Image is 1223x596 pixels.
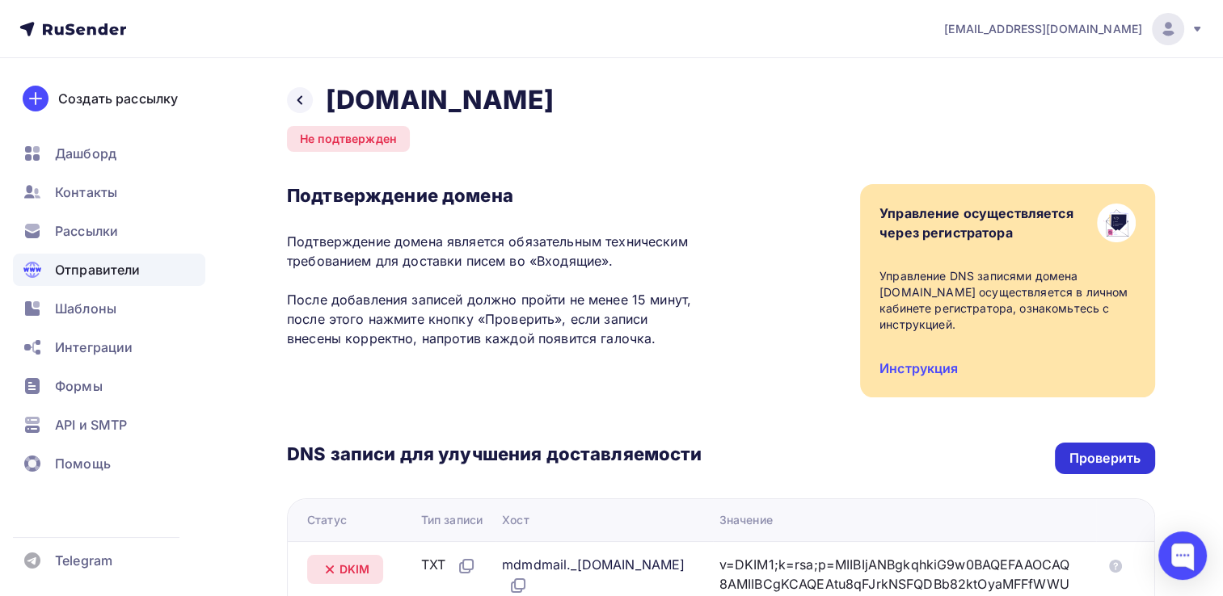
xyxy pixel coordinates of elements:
h2: [DOMAIN_NAME] [326,84,554,116]
a: Контакты [13,176,205,208]
span: API и SMTP [55,415,127,434]
a: Формы [13,370,205,402]
a: Инструкция [879,360,958,376]
div: Статус [307,512,347,528]
span: Отправители [55,260,141,279]
a: Дашборд [13,137,205,170]
span: Контакты [55,183,117,202]
a: Отправители [13,254,205,286]
span: DKIM [339,561,370,577]
div: Управление DNS записями домена [DOMAIN_NAME] осуществляется в личном кабинете регистратора, ознак... [879,268,1136,333]
span: [EMAIL_ADDRESS][DOMAIN_NAME] [944,21,1142,37]
p: Подтверждение домена является обязательным техническим требованием для доставки писем во «Входящи... [287,232,702,348]
h3: DNS записи для улучшения доставляемости [287,443,702,468]
a: Шаблоны [13,292,205,325]
div: Тип записи [421,512,483,528]
div: Проверить [1069,449,1141,468]
div: Хост [502,512,529,528]
span: Рассылки [55,221,118,241]
div: Не подтвержден [287,126,410,152]
span: Дашборд [55,144,116,163]
span: Формы [55,376,103,396]
span: Интеграции [55,338,133,357]
span: Telegram [55,551,112,570]
a: Рассылки [13,215,205,247]
span: Шаблоны [55,299,116,318]
h3: Подтверждение домена [287,184,702,207]
span: Помощь [55,454,111,473]
a: [EMAIL_ADDRESS][DOMAIN_NAME] [944,13,1204,45]
div: Управление осуществляется через регистратора [879,204,1073,242]
div: TXT [421,555,476,576]
div: Значение [719,512,773,528]
div: mdmdmail._[DOMAIN_NAME] [502,555,694,595]
div: Создать рассылку [58,89,178,108]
